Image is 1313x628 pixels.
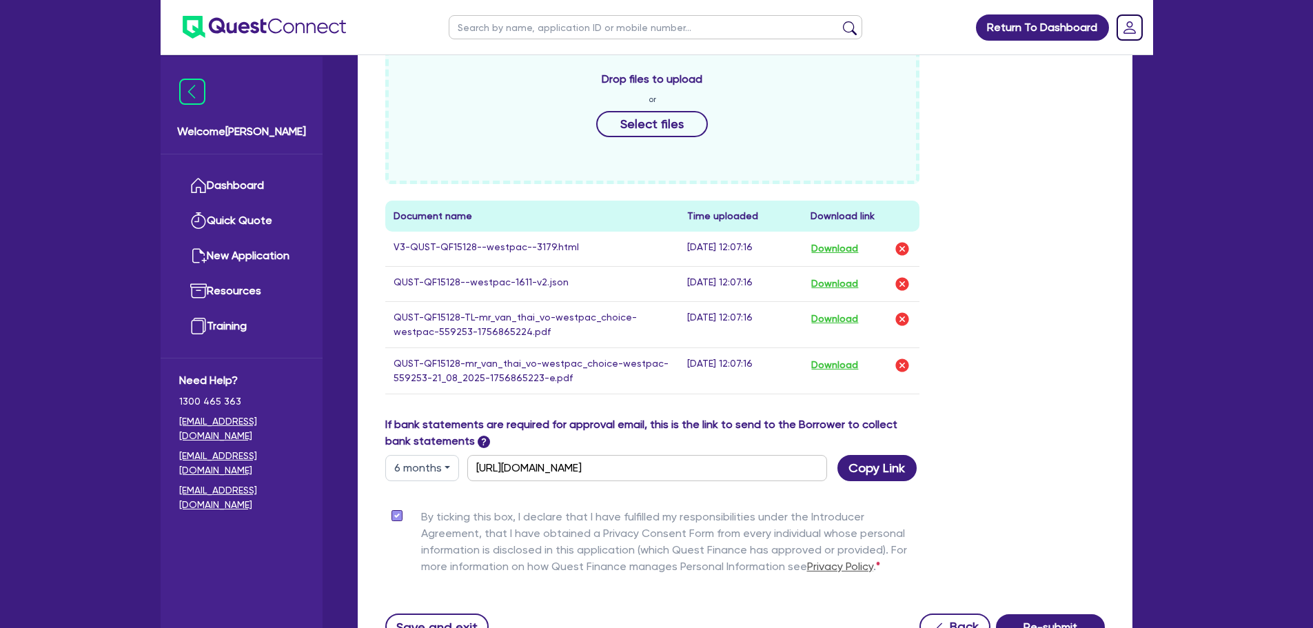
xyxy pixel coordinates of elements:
[802,201,919,232] th: Download link
[649,93,656,105] span: or
[385,347,680,394] td: QUST-QF15128-mr_van_thai_vo-westpac_choice-westpac-559253-21_08_2025-1756865223-e.pdf
[807,560,873,573] a: Privacy Policy
[679,347,802,394] td: [DATE] 12:07:16
[179,79,205,105] img: icon-menu-close
[811,240,859,258] button: Download
[421,509,920,580] label: By ticking this box, I declare that I have fulfilled my responsibilities under the Introducer Agr...
[1112,10,1148,45] a: Dropdown toggle
[179,394,304,409] span: 1300 465 363
[811,275,859,293] button: Download
[894,357,910,374] img: delete-icon
[179,449,304,478] a: [EMAIL_ADDRESS][DOMAIN_NAME]
[679,266,802,301] td: [DATE] 12:07:16
[190,283,207,299] img: resources
[190,247,207,264] img: new-application
[478,436,490,448] span: ?
[179,168,304,203] a: Dashboard
[679,201,802,232] th: Time uploaded
[894,276,910,292] img: delete-icon
[385,301,680,347] td: QUST-QF15128-TL-mr_van_thai_vo-westpac_choice-westpac-559253-1756865224.pdf
[179,372,304,389] span: Need Help?
[679,232,802,267] td: [DATE] 12:07:16
[177,123,306,140] span: Welcome [PERSON_NAME]
[179,274,304,309] a: Resources
[449,15,862,39] input: Search by name, application ID or mobile number...
[602,71,702,88] span: Drop files to upload
[596,111,708,137] button: Select files
[894,311,910,327] img: delete-icon
[385,232,680,267] td: V3-QUST-QF15128--westpac--3179.html
[811,356,859,374] button: Download
[179,414,304,443] a: [EMAIL_ADDRESS][DOMAIN_NAME]
[837,455,917,481] button: Copy Link
[190,318,207,334] img: training
[385,416,920,449] label: If bank statements are required for approval email, this is the link to send to the Borrower to c...
[179,203,304,239] a: Quick Quote
[385,455,459,481] button: Dropdown toggle
[894,241,910,257] img: delete-icon
[183,16,346,39] img: quest-connect-logo-blue
[190,212,207,229] img: quick-quote
[976,14,1109,41] a: Return To Dashboard
[811,310,859,328] button: Download
[179,309,304,344] a: Training
[385,266,680,301] td: QUST-QF15128--westpac-1611-v2.json
[179,483,304,512] a: [EMAIL_ADDRESS][DOMAIN_NAME]
[179,239,304,274] a: New Application
[679,301,802,347] td: [DATE] 12:07:16
[385,201,680,232] th: Document name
